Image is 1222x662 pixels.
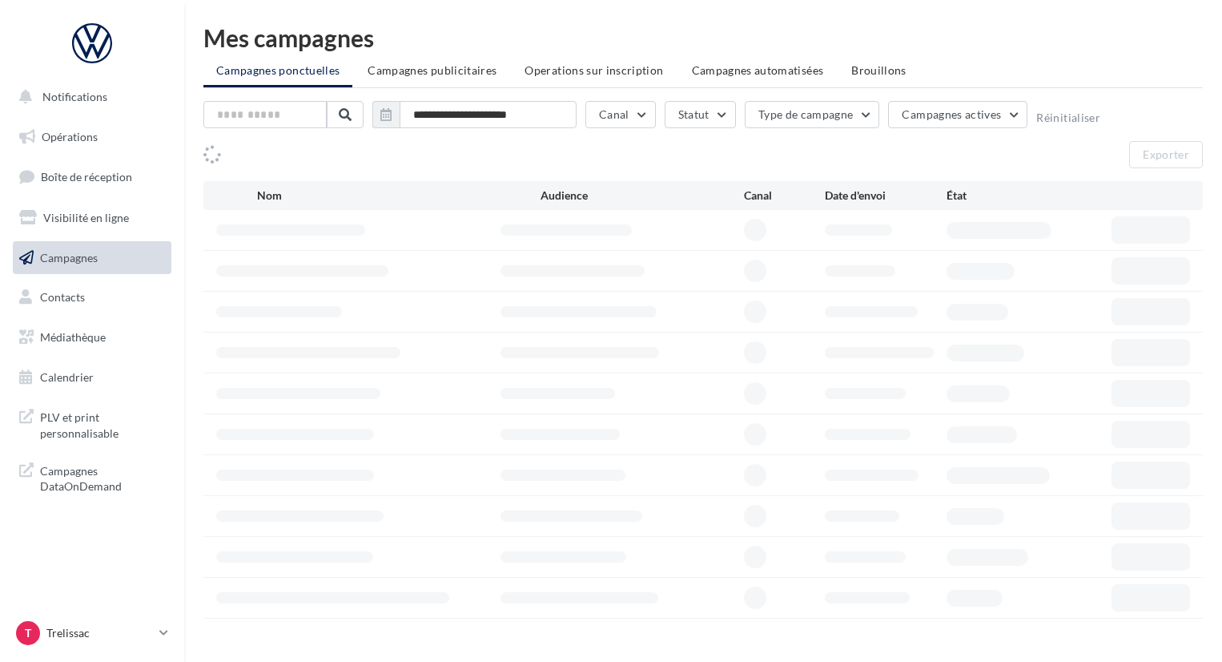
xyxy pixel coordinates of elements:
span: Campagnes [40,250,98,264]
span: Calendrier [40,370,94,384]
a: Calendrier [10,361,175,394]
div: État [947,188,1068,204]
span: Visibilité en ligne [43,211,129,224]
div: Audience [541,188,743,204]
span: Boîte de réception [41,170,132,184]
a: Campagnes DataOnDemand [10,454,175,501]
button: Réinitialiser [1036,111,1100,124]
span: T [25,625,31,641]
a: Médiathèque [10,321,175,354]
a: T Trelissac [13,618,171,648]
span: PLV et print personnalisable [40,406,165,441]
span: Contacts [40,290,85,304]
span: Brouillons [851,63,906,77]
a: PLV et print personnalisable [10,400,175,447]
a: Opérations [10,120,175,154]
div: Date d'envoi [825,188,947,204]
button: Canal [585,101,656,128]
span: Operations sur inscription [525,63,663,77]
button: Campagnes actives [888,101,1027,128]
span: Campagnes DataOnDemand [40,460,165,494]
p: Trelissac [46,625,153,641]
div: Mes campagnes [203,26,1203,50]
a: Contacts [10,281,175,314]
button: Exporter [1129,141,1203,168]
span: Opérations [42,130,98,143]
a: Boîte de réception [10,159,175,194]
span: Notifications [42,90,107,103]
span: Campagnes automatisées [692,63,824,77]
button: Type de campagne [745,101,880,128]
button: Statut [665,101,736,128]
div: Nom [257,188,541,204]
span: Campagnes publicitaires [368,63,496,77]
a: Campagnes [10,241,175,275]
span: Campagnes actives [902,107,1001,121]
div: Canal [744,188,825,204]
span: Médiathèque [40,330,106,344]
button: Notifications [10,80,168,114]
a: Visibilité en ligne [10,201,175,235]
